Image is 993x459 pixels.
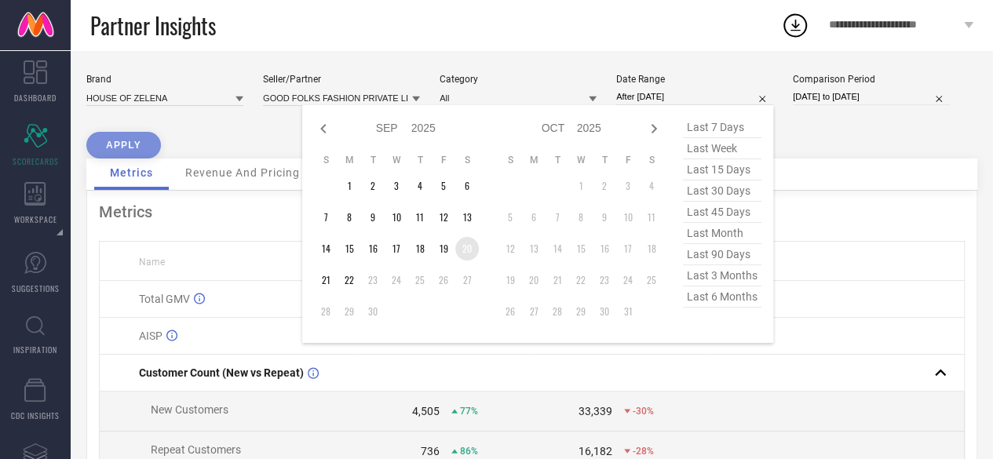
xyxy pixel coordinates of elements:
span: last 7 days [683,117,761,138]
span: AISP [139,330,162,342]
td: Tue Oct 14 2025 [546,237,569,260]
td: Mon Sep 08 2025 [338,206,361,229]
td: Thu Oct 30 2025 [593,300,616,323]
td: Mon Sep 29 2025 [338,300,361,323]
td: Thu Sep 11 2025 [408,206,432,229]
span: Repeat Customers [151,443,241,456]
td: Tue Sep 16 2025 [361,237,385,260]
td: Sun Oct 05 2025 [498,206,522,229]
th: Friday [616,154,640,166]
span: -30% [633,406,654,417]
td: Thu Oct 16 2025 [593,237,616,260]
td: Tue Oct 07 2025 [546,206,569,229]
th: Tuesday [361,154,385,166]
td: Fri Oct 03 2025 [616,174,640,198]
td: Mon Sep 01 2025 [338,174,361,198]
div: Open download list [781,11,809,39]
td: Wed Oct 22 2025 [569,268,593,292]
td: Fri Oct 17 2025 [616,237,640,260]
td: Sun Sep 07 2025 [314,206,338,229]
td: Tue Oct 21 2025 [546,268,569,292]
td: Tue Oct 28 2025 [546,300,569,323]
td: Sun Oct 19 2025 [498,268,522,292]
td: Sat Sep 13 2025 [455,206,479,229]
div: Date Range [616,74,773,85]
td: Tue Sep 02 2025 [361,174,385,198]
td: Wed Oct 01 2025 [569,174,593,198]
th: Wednesday [569,154,593,166]
th: Sunday [498,154,522,166]
span: Customer Count (New vs Repeat) [139,366,304,379]
td: Thu Oct 23 2025 [593,268,616,292]
td: Fri Sep 05 2025 [432,174,455,198]
th: Saturday [640,154,663,166]
td: Sat Sep 20 2025 [455,237,479,260]
td: Mon Oct 06 2025 [522,206,546,229]
span: last 90 days [683,244,761,265]
span: SCORECARDS [13,155,59,167]
span: DASHBOARD [14,92,57,104]
th: Monday [522,154,546,166]
td: Fri Oct 24 2025 [616,268,640,292]
td: Sat Sep 27 2025 [455,268,479,292]
span: last week [683,138,761,159]
div: 33,339 [579,405,612,417]
th: Friday [432,154,455,166]
th: Saturday [455,154,479,166]
div: Metrics [99,202,965,221]
div: Previous month [314,119,333,138]
td: Sat Oct 04 2025 [640,174,663,198]
span: last 15 days [683,159,761,180]
td: Sat Oct 25 2025 [640,268,663,292]
td: Thu Sep 04 2025 [408,174,432,198]
td: Sun Sep 28 2025 [314,300,338,323]
span: -28% [633,446,654,457]
th: Wednesday [385,154,408,166]
td: Fri Oct 10 2025 [616,206,640,229]
td: Mon Oct 13 2025 [522,237,546,260]
span: Name [139,257,165,268]
th: Thursday [593,154,616,166]
th: Thursday [408,154,432,166]
td: Fri Sep 19 2025 [432,237,455,260]
td: Sun Sep 14 2025 [314,237,338,260]
div: 4,505 [412,405,440,417]
span: WORKSPACE [14,213,57,225]
span: Revenue And Pricing [185,166,300,179]
td: Wed Oct 08 2025 [569,206,593,229]
td: Tue Sep 09 2025 [361,206,385,229]
td: Fri Oct 31 2025 [616,300,640,323]
td: Sun Oct 12 2025 [498,237,522,260]
td: Sat Oct 11 2025 [640,206,663,229]
th: Monday [338,154,361,166]
span: New Customers [151,403,228,416]
span: last 3 months [683,265,761,286]
span: 86% [460,446,478,457]
td: Thu Oct 09 2025 [593,206,616,229]
td: Mon Oct 27 2025 [522,300,546,323]
td: Mon Sep 15 2025 [338,237,361,260]
td: Thu Oct 02 2025 [593,174,616,198]
span: 77% [460,406,478,417]
td: Wed Sep 10 2025 [385,206,408,229]
span: INSPIRATION [13,344,57,355]
td: Thu Sep 18 2025 [408,237,432,260]
td: Wed Oct 29 2025 [569,300,593,323]
input: Select date range [616,89,773,105]
div: 736 [421,445,440,457]
span: last 6 months [683,286,761,308]
td: Wed Oct 15 2025 [569,237,593,260]
td: Mon Sep 22 2025 [338,268,361,292]
td: Sun Sep 21 2025 [314,268,338,292]
div: Brand [86,74,243,85]
td: Sat Oct 18 2025 [640,237,663,260]
td: Wed Sep 03 2025 [385,174,408,198]
th: Tuesday [546,154,569,166]
span: CDC INSIGHTS [11,410,60,421]
span: Total GMV [139,293,190,305]
td: Sat Sep 06 2025 [455,174,479,198]
td: Wed Sep 17 2025 [385,237,408,260]
td: Thu Sep 25 2025 [408,268,432,292]
td: Tue Sep 30 2025 [361,300,385,323]
span: last 45 days [683,202,761,223]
